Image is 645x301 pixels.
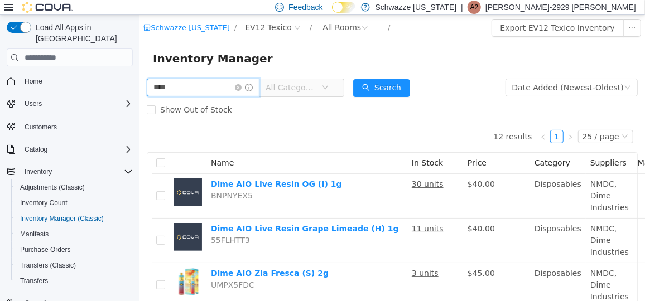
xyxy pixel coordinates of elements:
td: Disposables [391,203,446,248]
button: Manifests [11,226,137,242]
button: Export EV12 Texico Inventory [352,4,484,22]
span: / [95,8,97,17]
img: Dime AIO Zia Fresca (S) 2g hero shot [35,253,62,280]
span: 55FLHTT3 [71,221,110,230]
span: Manifests [16,227,133,241]
button: Transfers (Classic) [11,258,137,273]
span: Inventory [20,165,133,178]
span: Transfers [20,276,48,285]
a: Manifests [16,227,53,241]
i: icon: left [401,119,407,125]
a: Dime AIO Live Resin OG (I) 1g [71,164,203,173]
div: Adrian-2929 Telles [468,1,481,14]
p: [PERSON_NAME]-2929 [PERSON_NAME] [485,1,636,14]
div: Date Added (Newest-Oldest) [373,64,484,81]
span: NMDC, Dime Industries [451,209,489,241]
span: Name [71,143,94,152]
button: Home [2,73,137,89]
u: 3 units [272,254,299,263]
button: icon: searchSearch [214,64,271,82]
span: Customers [25,123,57,132]
i: icon: shop [4,9,11,16]
span: Feedback [288,2,323,13]
span: Transfers (Classic) [20,261,76,270]
span: Category [395,143,431,152]
a: Dime AIO Live Resin Grape Limeade (H) 1g [71,209,259,218]
a: Inventory Count [16,196,72,210]
span: Inventory Count [20,198,68,207]
span: Transfers (Classic) [16,259,133,272]
span: Home [25,77,42,86]
a: Transfers (Classic) [16,259,80,272]
span: A2 [470,1,479,14]
span: Inventory Manager [13,35,140,52]
a: Transfers [16,274,52,288]
span: Inventory Manager (Classic) [20,214,104,223]
u: 11 units [272,209,304,218]
span: Price [328,143,347,152]
i: icon: info-circle [105,69,113,76]
button: Inventory [20,165,56,178]
li: 1 [411,115,424,128]
button: Customers [2,118,137,134]
button: Adjustments (Classic) [11,179,137,195]
button: Catalog [20,143,52,156]
button: Transfers [11,273,137,289]
button: Users [20,97,46,110]
span: Catalog [25,145,47,154]
button: Inventory Manager (Classic) [11,211,137,226]
i: icon: down [482,118,489,126]
span: / [248,8,251,17]
a: 1 [411,115,423,128]
span: All Categories [126,67,177,78]
span: Inventory Manager (Classic) [16,212,133,225]
i: icon: down [182,69,189,77]
a: Dime AIO Zia Fresca (S) 2g [71,254,189,263]
button: Inventory Count [11,195,137,211]
span: Home [20,74,133,88]
span: Customers [20,119,133,133]
span: EV12 Texico [105,6,152,18]
li: Previous Page [397,115,411,128]
a: Adjustments (Classic) [16,181,89,194]
a: Customers [20,120,61,134]
button: icon: ellipsis [484,4,502,22]
td: Disposables [391,159,446,203]
span: NMDC, Dime Industries [451,164,489,197]
span: Purchase Orders [16,243,133,256]
div: All Rooms [183,4,222,21]
img: Cova [22,2,73,13]
button: Catalog [2,142,137,157]
input: Dark Mode [332,2,355,13]
button: Purchase Orders [11,242,137,258]
span: Purchase Orders [20,245,71,254]
span: Load All Apps in [GEOGRAPHIC_DATA] [31,22,133,44]
a: Inventory Manager (Classic) [16,212,108,225]
li: 12 results [354,115,392,128]
img: Dime AIO Live Resin OG (I) 1g placeholder [35,163,62,191]
p: | [461,1,463,14]
span: / [170,8,172,17]
span: Transfers [16,274,133,288]
a: icon: shopSchwazze [US_STATE] [4,8,90,17]
span: NMDC, Dime Industries [451,254,489,286]
button: Inventory [2,164,137,179]
span: Adjustments (Classic) [20,183,85,192]
span: Users [25,99,42,108]
a: Purchase Orders [16,243,75,256]
span: $40.00 [328,209,355,218]
i: icon: close-circle [95,69,102,76]
span: In Stock [272,143,304,152]
i: icon: right [427,119,434,125]
div: 25 / page [443,115,480,128]
span: BNPNYEX5 [71,176,113,185]
span: Inventory Count [16,196,133,210]
span: Suppliers [451,143,487,152]
li: Next Page [424,115,437,128]
p: Schwazze [US_STATE] [376,1,457,14]
img: Dime AIO Live Resin Grape Limeade (H) 1g placeholder [35,208,62,236]
span: $45.00 [328,254,355,263]
span: Inventory [25,167,52,176]
span: Users [20,97,133,110]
